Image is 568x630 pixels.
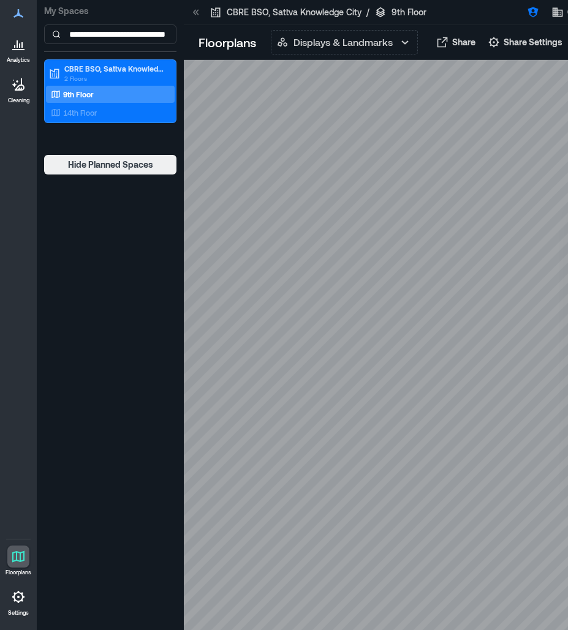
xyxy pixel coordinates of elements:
[8,609,29,617] p: Settings
[452,36,475,48] span: Share
[8,97,29,104] p: Cleaning
[293,35,393,50] p: Displays & Landmarks
[366,6,369,18] p: /
[227,6,362,18] p: CBRE BSO, Sattva Knowledge City
[3,70,34,108] a: Cleaning
[6,569,31,576] p: Floorplans
[4,582,33,620] a: Settings
[68,159,153,171] span: Hide Planned Spaces
[63,108,97,118] p: 14th Floor
[271,30,418,54] button: Displays & Landmarks
[484,32,566,52] button: Share Settings
[63,89,94,99] p: 9th Floor
[44,5,176,17] p: My Spaces
[44,155,176,174] button: Hide Planned Spaces
[3,29,34,67] a: Analytics
[64,73,167,83] p: 2 Floors
[7,56,30,64] p: Analytics
[199,34,256,51] p: Floorplans
[2,542,35,580] a: Floorplans
[64,64,167,73] p: CBRE BSO, Sattva Knowledge City
[504,36,562,48] span: Share Settings
[433,32,479,52] button: Share
[392,6,426,18] p: 9th Floor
